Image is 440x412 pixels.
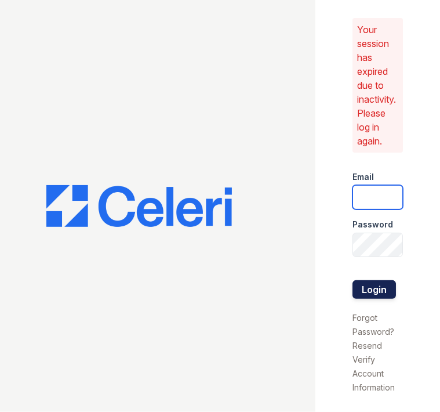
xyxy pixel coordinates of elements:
a: Resend Verify Account Information [352,341,395,392]
p: Your session has expired due to inactivity. Please log in again. [357,23,398,148]
img: CE_Logo_Blue-a8612792a0a2168367f1c8372b55b34899dd931a85d93a1a3d3e32e68fde9ad4.png [46,185,232,227]
label: Email [352,171,374,183]
label: Password [352,219,393,230]
button: Login [352,280,396,299]
a: Forgot Password? [352,313,394,337]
